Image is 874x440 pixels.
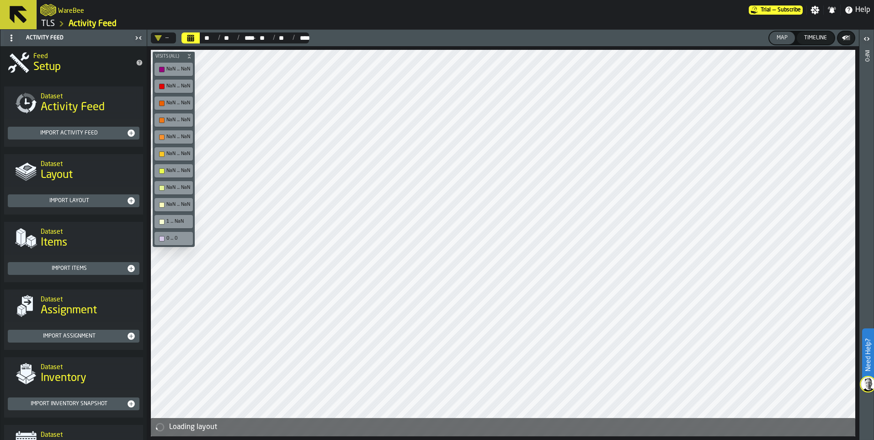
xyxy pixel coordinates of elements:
[275,34,286,42] div: Select date range
[153,162,195,179] div: button-toolbar-undefined
[41,100,105,115] span: Activity Feed
[41,362,136,371] h2: Sub Title
[240,34,250,42] div: Select date range
[41,303,97,318] span: Assignment
[807,5,823,15] label: button-toggle-Settings
[41,226,136,236] h2: Sub Title
[2,31,132,45] div: Activity Feed
[749,5,803,15] a: link-to-/wh/i/a8495f31-1441-4171-859b-8a4fcce51920/pricing/
[11,198,127,204] div: Import layout
[838,32,854,44] button: button-
[153,145,195,162] div: button-toolbar-undefined
[153,61,195,78] div: button-toolbar-undefined
[156,149,191,159] div: NaN ... NaN
[769,32,795,44] button: button-Map
[153,52,195,61] button: button-
[4,154,143,187] div: title-Layout
[211,34,220,42] div: /
[231,34,240,42] div: /
[286,34,295,42] div: /
[41,371,86,386] span: Inventory
[8,194,139,207] button: button-Import layout
[166,185,190,191] div: NaN ... NaN
[859,30,874,440] header: Info
[153,230,195,247] div: button-toolbar-undefined
[181,32,200,43] button: Select date range
[41,236,67,250] span: Items
[863,329,873,381] label: Need Help?
[761,7,771,13] span: Trial
[41,159,136,168] h2: Sub Title
[11,265,127,272] div: Import Items
[40,2,56,18] a: logo-header
[8,330,139,343] button: button-Import assignment
[156,81,191,91] div: NaN ... NaN
[863,48,870,438] div: Info
[153,129,195,145] div: button-toolbar-undefined
[166,151,190,157] div: NaN ... NaN
[166,100,190,106] div: NaN ... NaN
[4,357,143,390] div: title-Inventory
[860,32,873,48] label: button-toggle-Open
[156,166,191,176] div: NaN ... NaN
[156,200,191,209] div: NaN ... NaN
[824,5,840,15] label: button-toggle-Notifications
[773,35,791,41] div: Map
[841,5,874,16] label: button-toggle-Help
[4,86,143,119] div: title-Activity Feed
[4,222,143,255] div: title-Items
[266,34,275,42] div: /
[41,294,136,303] h2: Sub Title
[797,32,834,44] button: button-Timeline
[201,34,211,42] div: Select date range
[166,202,190,208] div: NaN ... NaN
[153,78,195,95] div: button-toolbar-undefined
[41,91,136,100] h2: Sub Title
[33,51,128,60] h2: Sub Title
[156,217,191,226] div: 1 ... NaN
[295,34,305,42] div: Select date range
[58,5,84,15] h2: Sub Title
[40,18,455,29] nav: Breadcrumb
[69,19,117,29] a: link-to-/wh/i/a8495f31-1441-4171-859b-8a4fcce51920/feed/b1a5e2c6-8363-438d-bbad-e530f0c877e4
[153,213,195,230] div: button-toolbar-undefined
[166,66,190,72] div: NaN ... NaN
[220,34,231,42] div: Select date range
[151,32,176,43] div: DropdownMenuValue-
[169,422,852,433] div: Loading layout
[156,183,191,193] div: NaN ... NaN
[778,7,801,13] span: Subscribe
[181,32,309,43] div: Select date range
[855,5,870,16] span: Help
[155,34,169,42] div: DropdownMenuValue-
[33,60,61,75] span: Setup
[156,115,191,125] div: NaN ... NaN
[132,32,145,43] label: button-toggle-Close me
[166,117,190,123] div: NaN ... NaN
[156,132,191,142] div: NaN ... NaN
[151,418,855,436] div: alert-Loading layout
[0,46,147,79] div: title-Setup
[153,196,195,213] div: button-toolbar-undefined
[11,401,127,407] div: Import Inventory Snapshot
[41,19,55,29] a: link-to-/wh/i/a8495f31-1441-4171-859b-8a4fcce51920
[153,95,195,112] div: button-toolbar-undefined
[4,290,143,322] div: title-Assignment
[749,5,803,15] div: Menu Subscription
[166,134,190,140] div: NaN ... NaN
[250,34,256,42] span: —
[800,35,831,41] div: Timeline
[11,333,127,339] div: Import assignment
[41,429,136,439] h2: Sub Title
[156,234,191,243] div: 0 ... 0
[166,168,190,174] div: NaN ... NaN
[153,179,195,196] div: button-toolbar-undefined
[11,130,127,136] div: Import Activity Feed
[154,54,185,59] span: Visits (All)
[156,64,191,74] div: NaN ... NaN
[41,168,73,182] span: Layout
[8,262,139,275] button: button-Import Items
[156,98,191,108] div: NaN ... NaN
[166,236,190,241] div: 0 ... 0
[256,34,266,42] div: Select date range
